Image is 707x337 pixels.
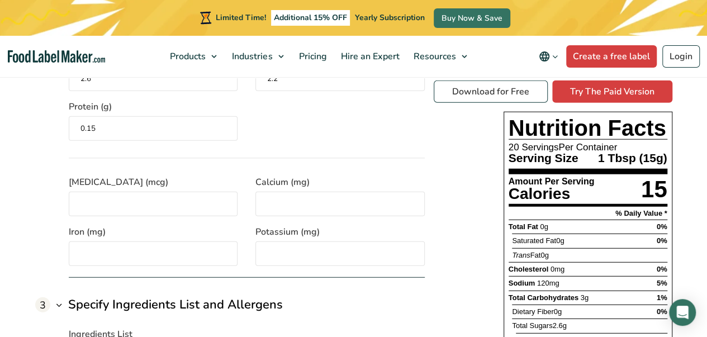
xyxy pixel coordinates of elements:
span: Limited Time! [216,12,266,23]
span: 0g [540,222,548,231]
a: Resources [406,36,472,77]
div: Open Intercom Messenger [669,299,696,326]
span: Pricing [295,50,328,63]
span: 15 [639,151,656,164]
span: 0% [657,307,667,316]
span: 0% [657,236,667,245]
span: 0% [657,265,667,273]
a: Hire an Expert [334,36,404,77]
a: Buy Now & Save [434,8,510,28]
p: Nutrition Facts [509,117,667,139]
a: Create a free label [566,45,657,68]
strong: Total Fat [509,222,538,231]
h3: Specify Ingredients List and Allergens [68,296,283,314]
a: Download for Free [434,80,548,103]
span: Yearly Subscription [355,12,425,23]
span: Hire an Expert [337,50,400,63]
span: Saturated Fat [512,236,564,245]
span: g [656,151,667,164]
p: Sodium [509,279,559,287]
span: 0g [540,251,548,259]
span: 1% [657,293,667,301]
p: Per Container [509,143,667,152]
a: Food Label Maker homepage [8,50,106,63]
a: Products [163,36,222,77]
span: Calcium (mg) [255,175,310,189]
a: Login [662,45,700,68]
span: Potassium (mg) [255,225,320,239]
span: 0g [554,307,562,316]
span: Resources [410,50,457,63]
span: 0g [556,236,564,245]
span: 120mg [537,279,559,287]
p: Total Sugars [512,322,567,330]
span: 0% [657,222,667,231]
p: Amount Per Serving [509,177,595,186]
a: Pricing [292,36,331,77]
p: % Daily Value * [615,210,667,217]
span: Servings [521,142,558,153]
p: Dietary Fiber [512,308,562,316]
button: Change language [531,45,566,68]
span: Iron (mg) [69,225,106,239]
a: Industries [225,36,289,77]
p: Serving Size [509,152,581,164]
span: 20 [509,142,519,153]
span: Additional 15% OFF [271,10,350,26]
span: Total Carbohydrates [509,293,578,301]
span: Trans [512,251,530,259]
span: 1 Tbsp [598,151,636,164]
span: [MEDICAL_DATA] (mcg) [69,175,168,189]
p: Calories [509,186,595,202]
p: Fat [512,251,549,259]
span: 3 [35,297,50,312]
span: 5% [657,279,667,287]
span: Protein (g) [69,100,112,113]
span: 3g [581,293,589,301]
a: Try The Paid Version [552,80,672,103]
span: 0mg [551,265,564,273]
span: 15 [641,176,667,202]
span: 2.6g [552,321,566,330]
span: Products [167,50,207,63]
p: Cholesterol [509,265,564,273]
span: Industries [229,50,273,63]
